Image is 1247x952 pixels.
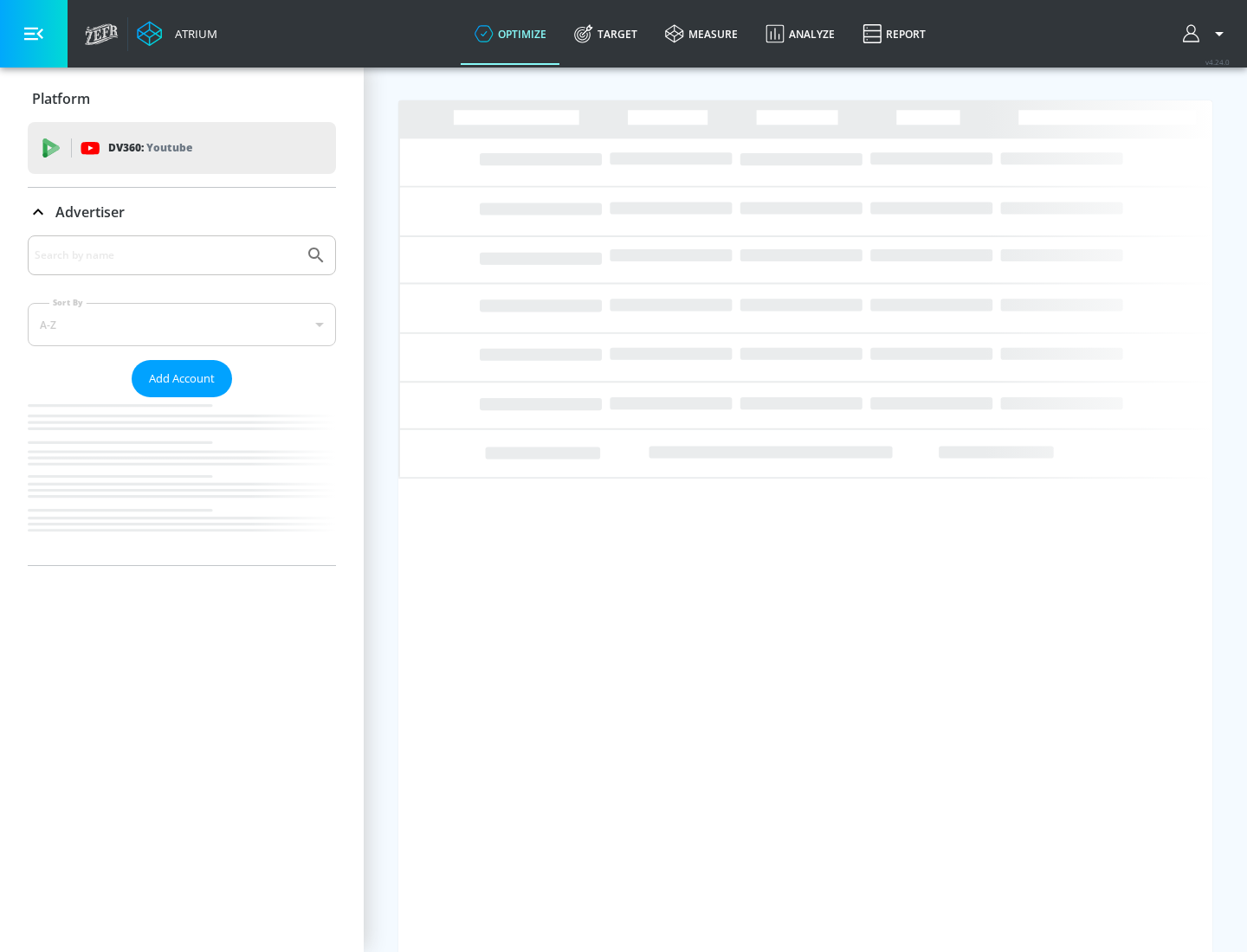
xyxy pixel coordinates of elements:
[49,297,87,308] label: Sort By
[651,3,752,65] a: measure
[28,122,336,174] div: DV360: Youtube
[28,235,336,565] div: Advertiser
[168,26,217,42] div: Atrium
[32,89,90,108] p: Platform
[28,188,336,236] div: Advertiser
[35,244,297,267] input: Search by name
[146,138,192,157] p: Youtube
[132,360,232,397] button: Add Account
[28,74,336,123] div: Platform
[461,3,560,65] a: optimize
[149,369,215,389] span: Add Account
[108,138,192,158] p: DV360:
[1205,57,1230,67] span: v 4.24.0
[28,303,336,346] div: A-Z
[560,3,651,65] a: Target
[28,397,336,565] nav: list of Advertiser
[752,3,849,65] a: Analyze
[137,21,217,47] a: Atrium
[849,3,940,65] a: Report
[55,203,125,222] p: Advertiser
